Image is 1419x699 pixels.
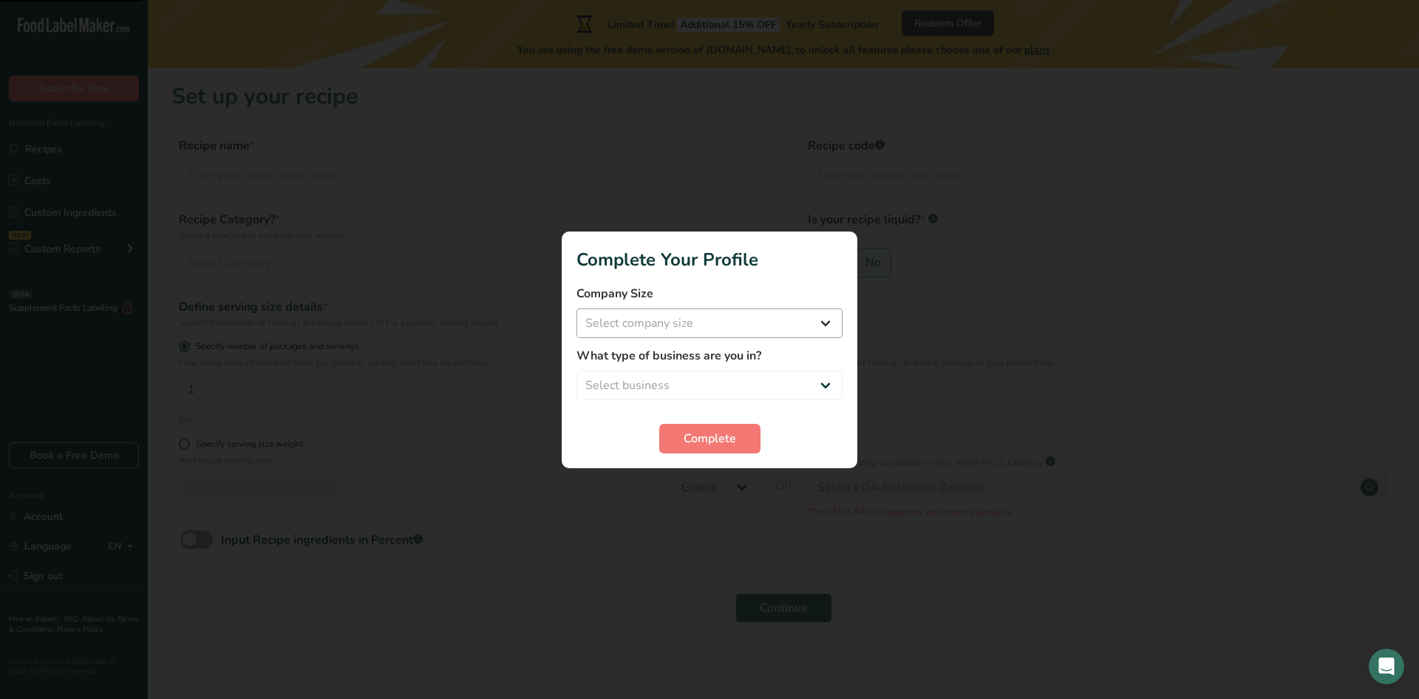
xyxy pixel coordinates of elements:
button: Complete [659,424,760,453]
span: Complete [684,430,736,448]
label: Company Size [576,285,843,303]
h1: Complete Your Profile [576,246,843,273]
div: Open Intercom Messenger [1369,649,1404,684]
label: What type of business are you in? [576,347,843,365]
